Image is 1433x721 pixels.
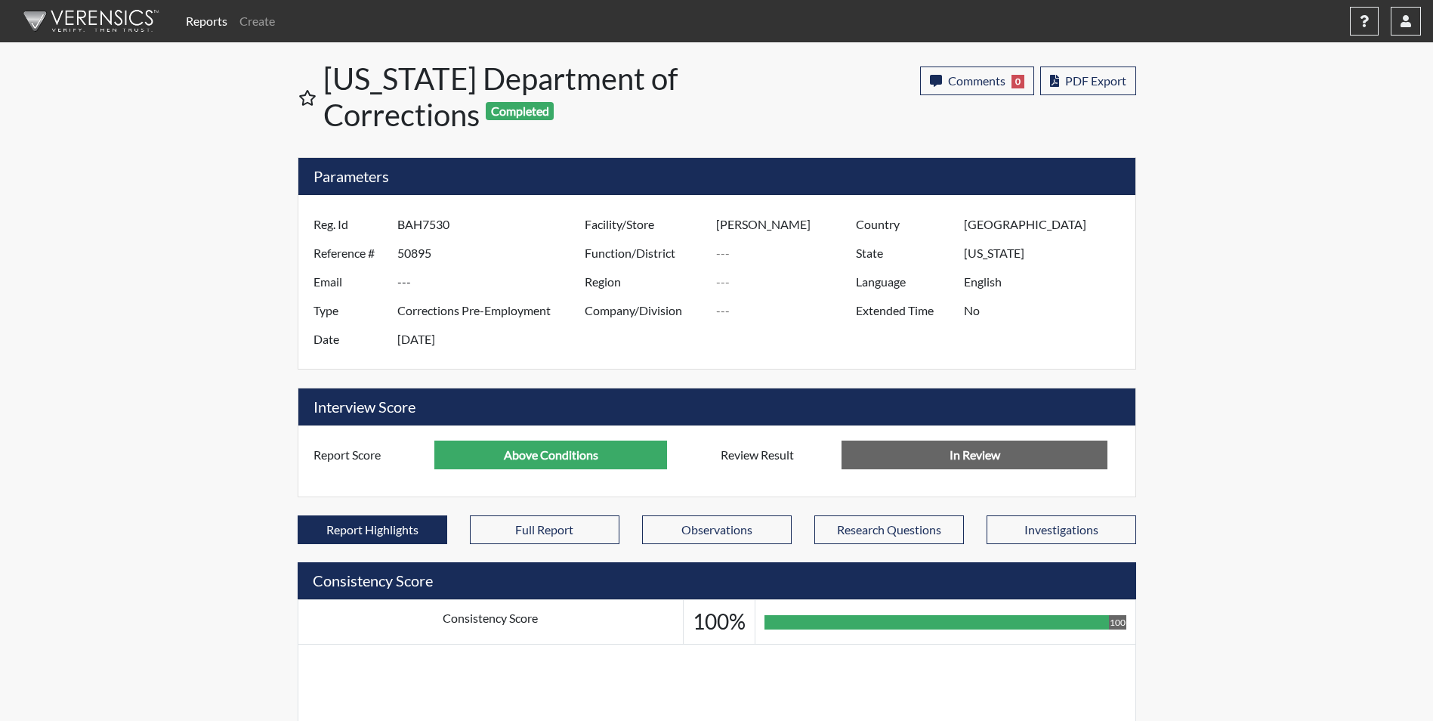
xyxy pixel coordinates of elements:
button: Full Report [470,515,619,544]
input: --- [964,239,1131,268]
input: --- [397,296,588,325]
input: --- [716,210,860,239]
label: Type [302,296,397,325]
label: Reg. Id [302,210,397,239]
button: Comments0 [920,67,1034,95]
label: Language [845,268,964,296]
label: Country [845,210,964,239]
h5: Parameters [298,158,1135,195]
label: Function/District [573,239,717,268]
label: Region [573,268,717,296]
input: --- [716,239,860,268]
h5: Interview Score [298,388,1135,425]
span: Comments [948,73,1005,88]
label: Review Result [709,441,842,469]
label: Facility/Store [573,210,717,239]
input: --- [716,296,860,325]
input: --- [397,325,588,354]
input: --- [397,239,588,268]
label: Company/Division [573,296,717,325]
input: --- [964,296,1131,325]
label: Extended Time [845,296,964,325]
button: Observations [642,515,792,544]
button: Research Questions [814,515,964,544]
h3: 100% [693,609,746,635]
span: PDF Export [1065,73,1126,88]
div: 100 [1109,615,1126,630]
h5: Consistency Score [298,562,1136,599]
td: Consistency Score [298,600,683,645]
input: --- [964,210,1131,239]
label: Report Score [302,441,435,469]
span: 0 [1011,75,1024,88]
a: Create [233,6,281,36]
input: No Decision [842,441,1107,469]
label: State [845,239,964,268]
button: PDF Export [1040,67,1136,95]
input: --- [716,268,860,296]
button: Report Highlights [298,515,447,544]
h1: [US_STATE] Department of Corrections [323,60,718,133]
input: --- [964,268,1131,296]
button: Investigations [987,515,1136,544]
label: Email [302,268,397,296]
label: Reference # [302,239,397,268]
input: --- [434,441,667,469]
input: --- [397,210,588,239]
a: Reports [180,6,233,36]
label: Date [302,325,397,354]
span: Completed [486,102,554,120]
input: --- [397,268,588,296]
